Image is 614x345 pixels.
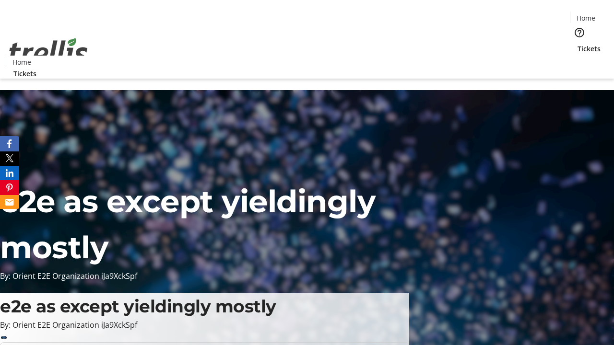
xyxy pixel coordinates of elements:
button: Cart [570,54,589,73]
span: Home [12,57,31,67]
img: Orient E2E Organization iJa9XckSpf's Logo [6,27,91,75]
span: Tickets [578,44,601,54]
button: Help [570,23,589,42]
a: Home [6,57,37,67]
a: Tickets [6,69,44,79]
span: Home [577,13,595,23]
span: Tickets [13,69,36,79]
a: Home [570,13,601,23]
a: Tickets [570,44,608,54]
